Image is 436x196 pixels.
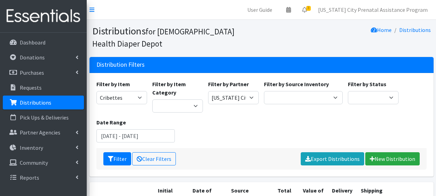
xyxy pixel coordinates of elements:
p: Distributions [20,99,51,106]
label: Filter by Source Inventory [264,80,329,88]
p: Requests [20,84,42,91]
button: Filter [103,152,131,165]
a: Distributions [399,26,431,33]
a: Export Distributions [301,152,364,165]
label: Filter by Partner [208,80,249,88]
p: Pick Ups & Deliveries [20,114,69,121]
a: Community [3,156,84,170]
p: Reports [20,174,39,181]
a: Distributions [3,96,84,109]
a: Clear Filters [132,152,176,165]
span: 3 [306,6,311,11]
a: Inventory [3,141,84,155]
p: Donations [20,54,45,61]
a: User Guide [242,3,278,17]
input: January 1, 2011 - December 31, 2011 [96,129,175,142]
a: Donations [3,50,84,64]
img: HumanEssentials [3,5,84,28]
a: Purchases [3,66,84,80]
label: Filter by Status [348,80,386,88]
label: Filter by Item Category [152,80,203,97]
a: Home [371,26,392,33]
h1: Distributions [92,25,259,49]
p: Purchases [20,69,44,76]
a: Reports [3,171,84,185]
a: Pick Ups & Deliveries [3,111,84,124]
a: [US_STATE] City Prenatal Assistance Program [313,3,433,17]
a: Requests [3,81,84,95]
label: Date Range [96,118,126,126]
a: 3 [297,3,313,17]
a: Partner Agencies [3,125,84,139]
p: Dashboard [20,39,45,46]
a: Dashboard [3,35,84,49]
p: Community [20,159,48,166]
label: Filter by Item [96,80,130,88]
p: Inventory [20,144,43,151]
a: New Distribution [365,152,420,165]
p: Partner Agencies [20,129,60,136]
h3: Distribution Filters [96,61,145,68]
small: for [DEMOGRAPHIC_DATA] Health Diaper Depot [92,26,234,49]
